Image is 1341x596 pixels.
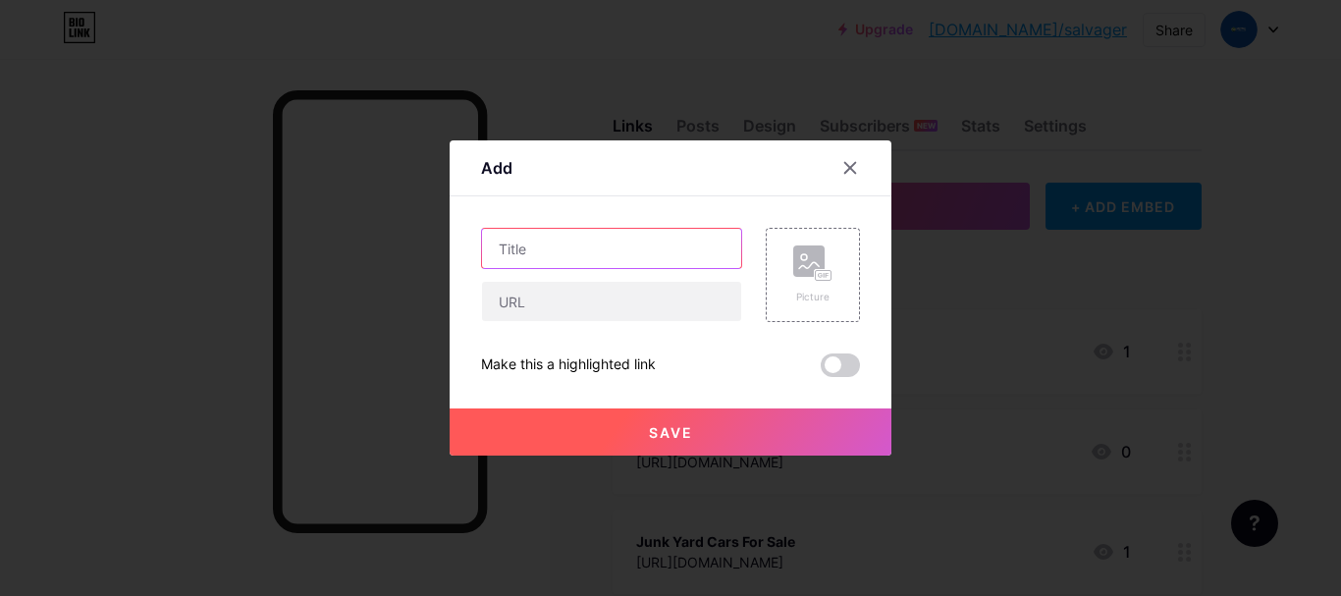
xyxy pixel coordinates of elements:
[481,353,656,377] div: Make this a highlighted link
[793,290,832,304] div: Picture
[481,156,512,180] div: Add
[450,408,891,456] button: Save
[649,424,693,441] span: Save
[482,229,741,268] input: Title
[482,282,741,321] input: URL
